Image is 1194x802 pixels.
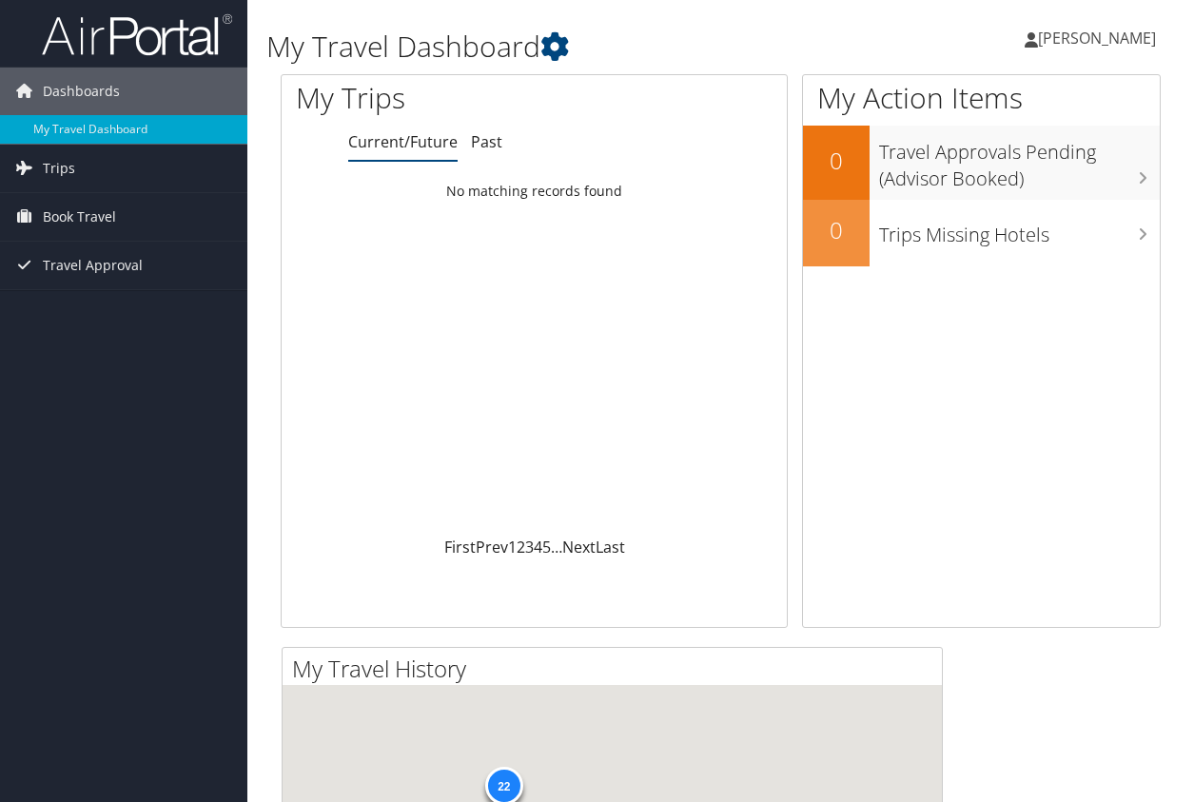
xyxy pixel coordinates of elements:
[803,126,1160,199] a: 0Travel Approvals Pending (Advisor Booked)
[476,537,508,557] a: Prev
[879,129,1160,192] h3: Travel Approvals Pending (Advisor Booked)
[43,145,75,192] span: Trips
[517,537,525,557] a: 2
[43,193,116,241] span: Book Travel
[471,131,502,152] a: Past
[43,68,120,115] span: Dashboards
[296,78,562,118] h1: My Trips
[292,653,942,685] h2: My Travel History
[282,174,787,208] td: No matching records found
[42,12,232,57] img: airportal-logo.png
[551,537,562,557] span: …
[803,214,870,246] h2: 0
[534,537,542,557] a: 4
[803,200,1160,266] a: 0Trips Missing Hotels
[1025,10,1175,67] a: [PERSON_NAME]
[348,131,458,152] a: Current/Future
[444,537,476,557] a: First
[562,537,596,557] a: Next
[879,212,1160,248] h3: Trips Missing Hotels
[803,145,870,177] h2: 0
[596,537,625,557] a: Last
[266,27,872,67] h1: My Travel Dashboard
[542,537,551,557] a: 5
[803,78,1160,118] h1: My Action Items
[1038,28,1156,49] span: [PERSON_NAME]
[43,242,143,289] span: Travel Approval
[525,537,534,557] a: 3
[508,537,517,557] a: 1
